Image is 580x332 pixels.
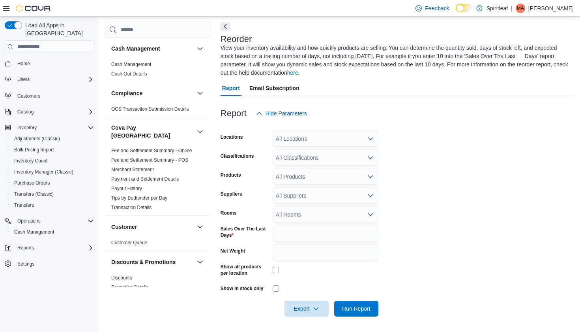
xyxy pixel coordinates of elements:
span: Catalog [17,109,34,115]
span: Report [222,80,240,96]
button: Inventory [14,123,40,132]
button: Open list of options [367,136,374,142]
span: Reports [14,243,94,253]
div: Cova Pay [GEOGRAPHIC_DATA] [105,146,211,215]
span: Customers [14,91,94,100]
button: Reports [2,242,97,253]
a: Payout History [111,186,142,191]
a: Customers [14,91,43,101]
button: Operations [2,215,97,226]
a: Tips by Budtender per Day [111,195,167,201]
img: Cova [16,4,51,12]
span: Inventory [14,123,94,132]
span: Operations [14,216,94,226]
span: Cash Management [11,227,94,237]
span: Reports [17,245,34,251]
button: Export [284,301,329,317]
label: Show all products per location [221,264,269,276]
button: Operations [14,216,44,226]
span: Inventory [17,124,37,131]
label: Show in stock only [221,285,264,292]
a: Merchant Statement [111,167,154,172]
button: Cash Management [8,226,97,238]
button: Customer [111,223,194,231]
input: Dark Mode [456,4,472,12]
p: [PERSON_NAME] [528,4,574,13]
div: Cash Management [105,60,211,82]
span: Settings [17,261,34,267]
button: Cova Pay [GEOGRAPHIC_DATA] [195,127,205,136]
label: Net Weight [221,248,245,254]
span: Email Subscription [249,80,299,96]
span: Purchase Orders [14,180,50,186]
a: Inventory Manager (Classic) [11,167,77,177]
a: OCS Transaction Submission Details [111,106,189,112]
span: Users [14,75,94,84]
span: Adjustments (Classic) [11,134,94,143]
span: Transfers (Classic) [11,189,94,199]
a: Promotion Details [111,285,149,290]
button: Catalog [2,106,97,117]
button: Users [14,75,33,84]
span: Operations [17,218,41,224]
span: Inventory Count [11,156,94,166]
span: Inventory Manager (Classic) [14,169,73,175]
span: Inventory Manager (Classic) [11,167,94,177]
span: MA [517,4,524,13]
button: Open list of options [367,192,374,199]
button: Settings [2,258,97,270]
button: Compliance [195,89,205,98]
a: Discounts [111,275,132,281]
a: Transfers [11,200,37,210]
button: Cash Management [195,44,205,53]
h3: Reorder [221,34,252,44]
label: Rooms [221,210,237,216]
h3: Cash Management [111,45,160,53]
button: Hide Parameters [253,106,310,121]
span: Catalog [14,107,94,117]
span: Adjustments (Classic) [14,136,60,142]
a: Inventory Count [11,156,51,166]
a: Customer Queue [111,240,147,245]
a: Transaction Details [111,205,152,210]
a: Fee and Settlement Summary - POS [111,157,188,163]
button: Catalog [14,107,37,117]
span: Feedback [425,4,449,12]
p: Spiritleaf [486,4,508,13]
h3: Discounts & Promotions [111,258,176,266]
button: Reports [14,243,37,253]
a: Home [14,59,33,68]
button: Open list of options [367,155,374,161]
button: Open list of options [367,174,374,180]
label: Sales Over The Last Days [221,226,269,238]
span: Transfers [14,202,34,208]
span: Bulk Pricing Import [14,147,54,153]
span: Transfers (Classic) [14,191,54,197]
div: View your inventory availability and how quickly products are selling. You can determine the quan... [221,44,570,77]
a: Bulk Pricing Import [11,145,57,155]
span: Customers [17,93,40,99]
h3: Customer [111,223,137,231]
a: Adjustments (Classic) [11,134,63,143]
button: Discounts & Promotions [111,258,194,266]
span: Hide Parameters [266,109,307,117]
span: Load All Apps in [GEOGRAPHIC_DATA] [22,21,94,37]
h3: Compliance [111,89,142,97]
a: Cash Management [11,227,57,237]
button: Customer [195,222,205,232]
a: Fee and Settlement Summary - Online [111,148,192,153]
span: Cash Management [14,229,54,235]
button: Adjustments (Classic) [8,133,97,144]
span: Home [17,60,30,67]
a: Purchase Orders [11,178,53,188]
span: Purchase Orders [11,178,94,188]
button: Discounts & Promotions [195,257,205,267]
a: Cash Management [111,62,151,67]
nav: Complex example [5,55,94,290]
button: Bulk Pricing Import [8,144,97,155]
button: Cash Management [111,45,194,53]
button: Next [221,22,230,31]
span: Run Report [342,305,370,313]
span: Settings [14,259,94,269]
